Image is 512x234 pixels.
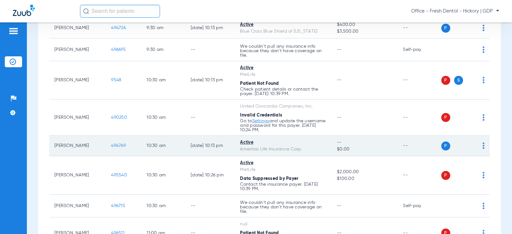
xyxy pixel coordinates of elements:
[49,38,106,61] td: [PERSON_NAME]
[398,18,441,38] td: --
[468,77,475,83] img: x.svg
[240,65,327,71] div: Active
[240,113,282,117] span: Invalid Credentials
[441,24,450,33] span: P
[240,182,327,191] p: Contact the insurance payer. [DATE] 10:39 PM.
[49,195,106,217] td: [PERSON_NAME]
[111,143,126,148] span: 494769
[483,77,484,83] img: group-dot-blue.svg
[141,18,186,38] td: 9:30 AM
[483,142,484,149] img: group-dot-blue.svg
[240,221,327,228] div: null
[483,172,484,178] img: group-dot-blue.svg
[398,61,441,100] td: --
[186,195,235,217] td: --
[337,28,393,35] span: $3,500.00
[141,156,186,195] td: 10:30 AM
[483,114,484,121] img: group-dot-blue.svg
[111,173,127,177] span: 495540
[49,100,106,136] td: [PERSON_NAME]
[411,8,499,14] span: Office - Fresh Dental - Hickory | GDP
[240,44,327,58] p: We couldn’t pull any insurance info because they don’t have coverage on file.
[186,61,235,100] td: [DATE] 10:13 PM
[240,71,327,78] div: MetLife
[141,38,186,61] td: 9:30 AM
[49,18,106,38] td: [PERSON_NAME]
[398,38,441,61] td: Self-pay
[468,142,475,149] img: x.svg
[398,156,441,195] td: --
[398,195,441,217] td: Self-pay
[111,26,126,30] span: 494726
[468,203,475,209] img: x.svg
[13,5,35,16] img: Zuub Logo
[483,25,484,31] img: group-dot-blue.svg
[337,21,393,28] span: $400.00
[186,136,235,156] td: [DATE] 10:13 PM
[337,169,393,175] span: $2,000.00
[441,171,450,180] span: P
[8,27,19,35] img: hamburger-icon
[240,28,327,35] div: Blue Cross Blue Shield of [US_STATE]
[468,172,475,178] img: x.svg
[483,203,484,209] img: group-dot-blue.svg
[337,115,342,120] span: --
[468,46,475,53] img: x.svg
[468,114,475,121] img: x.svg
[480,203,512,234] iframe: Chat Widget
[441,113,450,122] span: P
[141,136,186,156] td: 10:30 AM
[337,139,393,146] span: --
[49,156,106,195] td: [PERSON_NAME]
[337,78,342,82] span: --
[186,100,235,136] td: --
[240,21,327,28] div: Active
[240,87,327,96] p: Check patient details or contact the payer. [DATE] 10:39 PM.
[49,136,106,156] td: [PERSON_NAME]
[454,76,463,85] span: S
[337,47,342,52] span: --
[141,195,186,217] td: 10:30 AM
[111,47,126,52] span: 496695
[337,204,342,208] span: --
[337,175,393,182] span: $100.00
[186,156,235,195] td: [DATE] 10:26 PM
[240,103,327,110] div: United Concordia Companies, Inc.
[468,25,475,31] img: x.svg
[441,76,450,85] span: P
[240,119,327,132] p: Go to and update the username and password for this payer. [DATE] 10:24 PM.
[240,166,327,173] div: MetLife
[398,100,441,136] td: --
[111,78,121,82] span: 9548
[141,61,186,100] td: 10:30 AM
[80,5,160,18] input: Search for patients
[141,100,186,136] td: 10:30 AM
[483,46,484,53] img: group-dot-blue.svg
[398,136,441,156] td: --
[83,8,89,14] img: Search Icon
[240,146,327,153] div: Ameritas Life Insurance Corp.
[240,139,327,146] div: Active
[441,141,450,150] span: P
[240,176,298,181] span: Data Suppressed by Payer
[186,38,235,61] td: --
[49,61,106,100] td: [PERSON_NAME]
[111,115,127,120] span: 490250
[337,146,393,153] span: $0.00
[240,81,279,86] span: Patient Not Found
[240,160,327,166] div: Active
[252,119,269,123] a: Settings
[186,18,235,38] td: [DATE] 10:13 PM
[111,204,125,208] span: 496715
[240,200,327,214] p: We couldn’t pull any insurance info because they don’t have coverage on file.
